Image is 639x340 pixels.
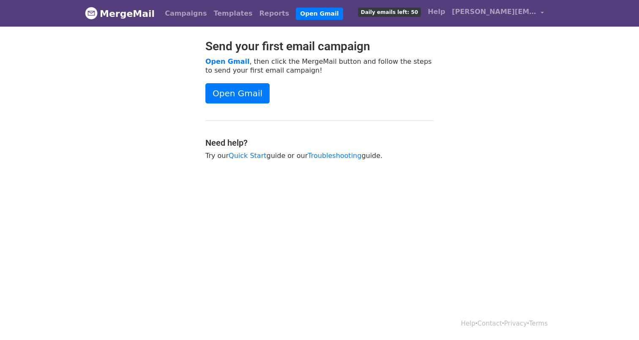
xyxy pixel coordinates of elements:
[452,7,536,17] span: [PERSON_NAME][EMAIL_ADDRESS][DOMAIN_NAME]
[205,138,434,148] h4: Need help?
[308,152,361,160] a: Troubleshooting
[478,320,502,327] a: Contact
[161,5,210,22] a: Campaigns
[504,320,527,327] a: Privacy
[205,57,434,75] p: , then click the MergeMail button and follow the steps to send your first email campaign!
[205,39,434,54] h2: Send your first email campaign
[229,152,266,160] a: Quick Start
[210,5,256,22] a: Templates
[85,5,155,22] a: MergeMail
[256,5,293,22] a: Reports
[448,3,547,23] a: [PERSON_NAME][EMAIL_ADDRESS][DOMAIN_NAME]
[205,151,434,160] p: Try our guide or our guide.
[529,320,548,327] a: Terms
[205,57,249,65] a: Open Gmail
[205,83,270,103] a: Open Gmail
[355,3,424,20] a: Daily emails left: 50
[296,8,343,20] a: Open Gmail
[424,3,448,20] a: Help
[461,320,475,327] a: Help
[85,7,98,19] img: MergeMail logo
[358,8,421,17] span: Daily emails left: 50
